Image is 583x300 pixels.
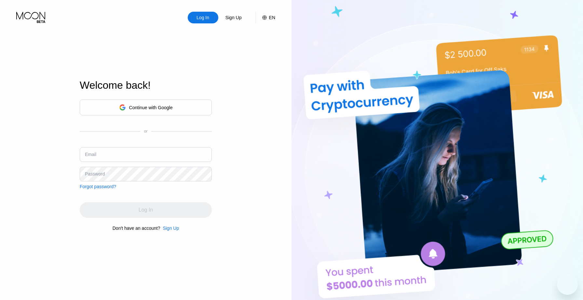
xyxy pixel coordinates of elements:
div: or [144,129,148,134]
div: Email [85,152,96,157]
div: Sign Up [225,14,242,21]
div: Log In [196,14,210,21]
iframe: Button to launch messaging window [557,274,578,295]
div: Welcome back! [80,79,212,91]
div: Sign Up [163,226,179,231]
div: Password [85,171,105,176]
div: Sign Up [160,226,179,231]
div: EN [255,12,275,23]
div: Don't have an account? [113,226,160,231]
div: Forgot password? [80,184,116,189]
div: Continue with Google [80,99,212,115]
div: EN [269,15,275,20]
div: Continue with Google [129,105,173,110]
div: Sign Up [218,12,249,23]
div: Log In [188,12,218,23]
